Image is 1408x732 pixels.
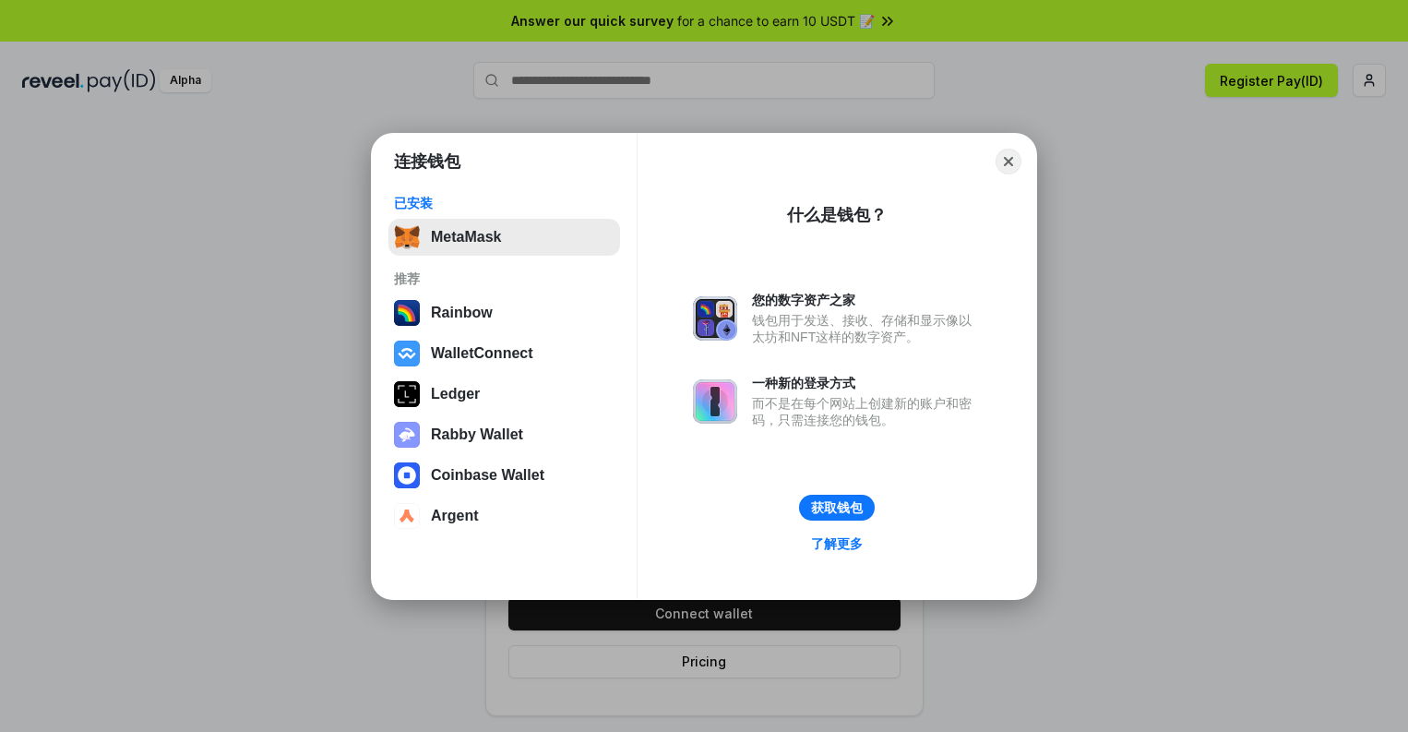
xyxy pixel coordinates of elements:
div: 推荐 [394,270,615,287]
div: 什么是钱包？ [787,204,887,226]
div: WalletConnect [431,345,533,362]
div: 您的数字资产之家 [752,292,981,308]
img: svg+xml,%3Csvg%20xmlns%3D%22http%3A%2F%2Fwww.w3.org%2F2000%2Fsvg%22%20width%3D%2228%22%20height%3... [394,381,420,407]
img: svg+xml,%3Csvg%20xmlns%3D%22http%3A%2F%2Fwww.w3.org%2F2000%2Fsvg%22%20fill%3D%22none%22%20viewBox... [693,379,737,424]
img: svg+xml,%3Csvg%20xmlns%3D%22http%3A%2F%2Fwww.w3.org%2F2000%2Fsvg%22%20fill%3D%22none%22%20viewBox... [693,296,737,341]
div: 获取钱包 [811,499,863,516]
h1: 连接钱包 [394,150,460,173]
button: Close [996,149,1021,174]
div: Ledger [431,386,480,402]
button: WalletConnect [388,335,620,372]
button: Ledger [388,376,620,413]
button: MetaMask [388,219,620,256]
button: 获取钱包 [799,495,875,521]
div: Coinbase Wallet [431,467,544,484]
button: Coinbase Wallet [388,457,620,494]
div: Rainbow [431,305,493,321]
div: 了解更多 [811,535,863,552]
div: Argent [431,508,479,524]
div: 而不是在每个网站上创建新的账户和密码，只需连接您的钱包。 [752,395,981,428]
img: svg+xml,%3Csvg%20width%3D%2228%22%20height%3D%2228%22%20viewBox%3D%220%200%2028%2028%22%20fill%3D... [394,503,420,529]
button: Argent [388,498,620,534]
button: Rainbow [388,294,620,331]
img: svg+xml,%3Csvg%20width%3D%2228%22%20height%3D%2228%22%20viewBox%3D%220%200%2028%2028%22%20fill%3D... [394,341,420,366]
div: MetaMask [431,229,501,246]
img: svg+xml,%3Csvg%20xmlns%3D%22http%3A%2F%2Fwww.w3.org%2F2000%2Fsvg%22%20fill%3D%22none%22%20viewBox... [394,422,420,448]
img: svg+xml,%3Csvg%20width%3D%22120%22%20height%3D%22120%22%20viewBox%3D%220%200%20120%20120%22%20fil... [394,300,420,326]
div: 一种新的登录方式 [752,375,981,391]
img: svg+xml,%3Csvg%20width%3D%2228%22%20height%3D%2228%22%20viewBox%3D%220%200%2028%2028%22%20fill%3D... [394,462,420,488]
img: svg+xml,%3Csvg%20fill%3D%22none%22%20height%3D%2233%22%20viewBox%3D%220%200%2035%2033%22%20width%... [394,224,420,250]
div: Rabby Wallet [431,426,523,443]
button: Rabby Wallet [388,416,620,453]
div: 钱包用于发送、接收、存储和显示像以太坊和NFT这样的数字资产。 [752,312,981,345]
a: 了解更多 [800,532,874,556]
div: 已安装 [394,195,615,211]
